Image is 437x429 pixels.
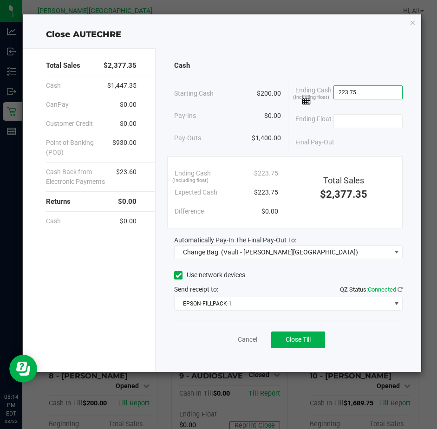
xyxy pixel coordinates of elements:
span: $2,377.35 [320,188,367,200]
span: Pay-Ins [174,111,196,121]
span: Send receipt to: [174,286,218,293]
span: Customer Credit [46,119,93,129]
span: EPSON-FILLPACK-1 [175,297,391,310]
div: Close AUTECHRE [23,28,421,41]
span: CanPay [46,100,69,110]
span: Change Bag [183,248,218,256]
span: $223.75 [254,188,278,197]
span: Expected Cash [175,188,217,197]
label: Use network devices [174,270,245,280]
span: $0.00 [264,111,281,121]
span: (Vault - [PERSON_NAME][GEOGRAPHIC_DATA]) [221,248,358,256]
a: Cancel [238,335,257,344]
span: Starting Cash [174,89,214,98]
span: Total Sales [46,60,80,71]
span: $200.00 [257,89,281,98]
span: QZ Status: [340,286,403,293]
span: Total Sales [323,175,364,185]
span: Automatically Pay-In The Final Pay-Out To: [174,236,296,244]
span: (including float) [172,177,209,185]
span: Pay-Outs [174,133,201,143]
span: $0.00 [118,196,137,207]
span: Cash [46,81,61,91]
span: Ending Cash [295,85,333,105]
span: $930.00 [112,138,137,157]
span: Difference [175,207,204,216]
span: Cash [174,60,190,71]
span: $223.75 [254,169,278,178]
span: $0.00 [120,216,137,226]
span: Ending Cash [175,169,211,178]
span: (including float) [293,94,329,102]
button: Close Till [271,331,325,348]
span: Cash [46,216,61,226]
span: Point of Banking (POB) [46,138,112,157]
span: $1,447.35 [107,81,137,91]
span: $0.00 [120,100,137,110]
span: Final Pay-Out [295,137,334,147]
span: Close Till [286,336,311,343]
span: Ending Float [295,114,332,128]
span: $1,400.00 [252,133,281,143]
span: Connected [368,286,396,293]
span: Cash Back from Electronic Payments [46,167,114,187]
span: -$23.60 [114,167,137,187]
span: $2,377.35 [104,60,137,71]
span: $0.00 [261,207,278,216]
iframe: Resource center [9,355,37,383]
div: Returns [46,192,137,212]
span: $0.00 [120,119,137,129]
